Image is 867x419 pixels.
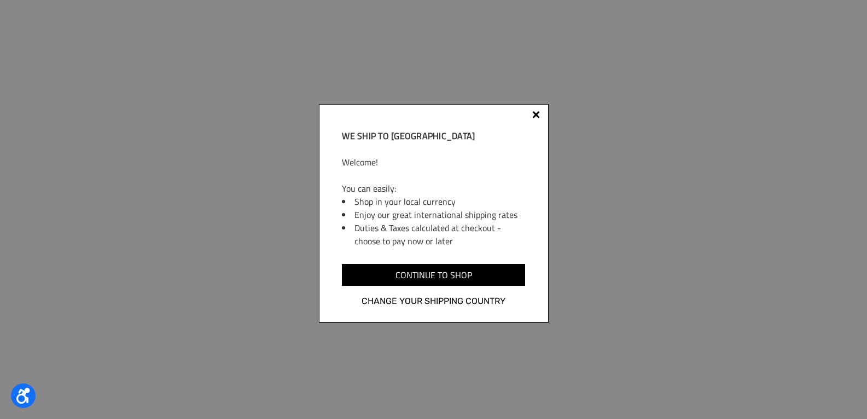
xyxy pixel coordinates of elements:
[342,129,525,142] h2: We ship to [GEOGRAPHIC_DATA]
[342,182,525,195] p: You can easily:
[354,221,525,248] li: Duties & Taxes calculated at checkout - choose to pay now or later
[342,156,525,169] p: Welcome!
[342,294,525,308] a: Change your shipping country
[354,195,525,208] li: Shop in your local currency
[811,348,862,400] iframe: Tidio Chat
[342,264,525,286] input: Continue to shop
[354,208,525,221] li: Enjoy our great international shipping rates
